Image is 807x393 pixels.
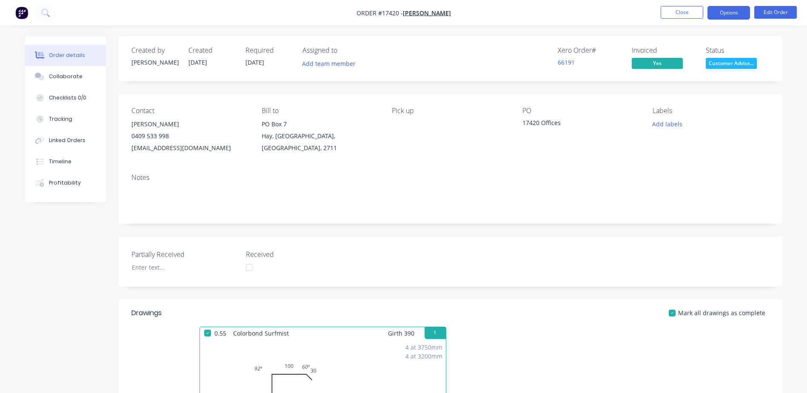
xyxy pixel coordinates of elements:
div: Assigned to [302,46,388,54]
span: Yes [632,58,683,68]
div: [PERSON_NAME] [131,118,248,130]
div: Created [188,46,235,54]
button: 1 [425,327,446,339]
span: Order #17420 - [356,9,403,17]
span: Girth 390 [388,327,414,339]
button: Checklists 0/0 [25,87,106,108]
a: [PERSON_NAME] [403,9,451,17]
img: Factory [15,6,28,19]
div: 0409 533 998 [131,130,248,142]
div: Timeline [48,158,71,165]
a: 66191 [558,58,575,66]
button: Close [661,6,703,19]
button: Tracking [25,108,106,130]
div: Xero Order # [558,46,622,54]
div: Tracking [48,115,72,123]
div: Hay, [GEOGRAPHIC_DATA], [GEOGRAPHIC_DATA], 2711 [262,130,378,154]
div: [PERSON_NAME] [131,58,178,67]
button: Add team member [302,58,360,69]
div: Contact [131,107,248,115]
span: Mark all drawings as complete [678,308,765,317]
button: Add labels [648,118,687,130]
span: Customer Advise... [706,58,757,68]
button: Collaborate [25,66,106,87]
div: Pick up [392,107,508,115]
div: Required [245,46,292,54]
div: PO Box 7 [262,118,378,130]
div: Created by [131,46,178,54]
div: Labels [653,107,769,115]
div: Invoiced [632,46,696,54]
button: Customer Advise... [706,58,757,71]
div: [PERSON_NAME]0409 533 998[EMAIL_ADDRESS][DOMAIN_NAME] [131,118,248,154]
div: Status [706,46,770,54]
div: 4 at 3750mm [405,343,442,352]
div: PO [522,107,639,115]
button: Options [707,6,750,20]
button: Timeline [25,151,106,172]
div: Drawings [131,308,162,318]
button: Profitability [25,172,106,194]
div: Collaborate [48,73,82,80]
div: Notes [131,174,770,182]
label: Partially Received [131,249,238,259]
label: Received [246,249,352,259]
span: [DATE] [245,58,264,66]
div: Bill to [262,107,378,115]
button: Edit Order [754,6,797,19]
div: Checklists 0/0 [48,94,86,102]
div: [EMAIL_ADDRESS][DOMAIN_NAME] [131,142,248,154]
button: Order details [25,45,106,66]
div: Profitability [48,179,80,187]
div: 4 at 3200mm [405,352,442,361]
div: Linked Orders [48,137,85,144]
div: Order details [48,51,85,59]
div: 17420 Offices [522,118,629,130]
span: [DATE] [188,58,207,66]
button: Linked Orders [25,130,106,151]
span: Colorbond Surfmist [230,327,292,339]
div: PO Box 7Hay, [GEOGRAPHIC_DATA], [GEOGRAPHIC_DATA], 2711 [262,118,378,154]
button: Add team member [297,58,360,69]
span: 0.55 [211,327,230,339]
